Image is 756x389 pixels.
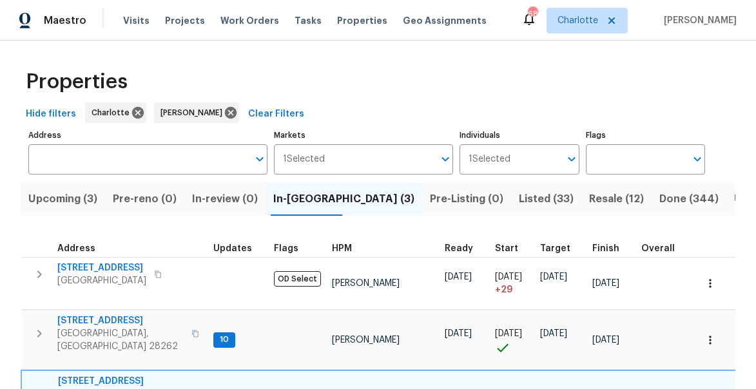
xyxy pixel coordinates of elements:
[445,244,485,253] div: Earliest renovation start date (first business day after COE or Checkout)
[337,14,387,27] span: Properties
[332,336,400,345] span: [PERSON_NAME]
[495,244,518,253] span: Start
[589,190,644,208] span: Resale (12)
[641,244,675,253] span: Overall
[123,14,150,27] span: Visits
[57,314,184,327] span: [STREET_ADDRESS]
[26,106,76,122] span: Hide filters
[57,327,184,353] span: [GEOGRAPHIC_DATA], [GEOGRAPHIC_DATA] 28262
[586,131,705,139] label: Flags
[58,375,184,388] span: [STREET_ADDRESS]
[659,190,719,208] span: Done (344)
[557,14,598,27] span: Charlotte
[21,102,81,126] button: Hide filters
[332,244,352,253] span: HPM
[213,244,252,253] span: Updates
[274,271,321,287] span: OD Select
[460,131,579,139] label: Individuals
[165,14,205,27] span: Projects
[44,14,86,27] span: Maestro
[28,190,97,208] span: Upcoming (3)
[495,244,530,253] div: Actual renovation start date
[540,329,567,338] span: [DATE]
[490,257,535,310] td: Project started 29 days late
[57,261,146,274] span: [STREET_ADDRESS]
[332,279,400,288] span: [PERSON_NAME]
[495,329,522,338] span: [DATE]
[160,106,228,119] span: [PERSON_NAME]
[592,244,631,253] div: Projected renovation finish date
[592,244,619,253] span: Finish
[519,190,574,208] span: Listed (33)
[430,190,503,208] span: Pre-Listing (0)
[154,102,239,123] div: [PERSON_NAME]
[113,190,177,208] span: Pre-reno (0)
[641,244,686,253] div: Days past target finish date
[283,154,325,165] span: 1 Selected
[540,244,570,253] span: Target
[57,244,95,253] span: Address
[688,150,706,168] button: Open
[495,272,522,281] span: [DATE]
[592,336,619,345] span: [DATE]
[659,14,737,27] span: [PERSON_NAME]
[274,244,298,253] span: Flags
[248,106,304,122] span: Clear Filters
[92,106,135,119] span: Charlotte
[495,283,512,296] span: + 29
[403,14,487,27] span: Geo Assignments
[592,279,619,288] span: [DATE]
[57,274,146,287] span: [GEOGRAPHIC_DATA]
[243,102,309,126] button: Clear Filters
[445,272,472,281] span: [DATE]
[251,150,269,168] button: Open
[85,102,146,123] div: Charlotte
[215,334,234,345] span: 10
[445,244,473,253] span: Ready
[273,190,414,208] span: In-[GEOGRAPHIC_DATA] (3)
[28,131,267,139] label: Address
[220,14,279,27] span: Work Orders
[490,310,535,370] td: Project started on time
[540,272,567,281] span: [DATE]
[540,244,582,253] div: Target renovation project end date
[192,190,258,208] span: In-review (0)
[469,154,510,165] span: 1 Selected
[26,75,128,88] span: Properties
[528,8,537,21] div: 68
[563,150,581,168] button: Open
[436,150,454,168] button: Open
[445,329,472,338] span: [DATE]
[295,16,322,25] span: Tasks
[274,131,453,139] label: Markets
